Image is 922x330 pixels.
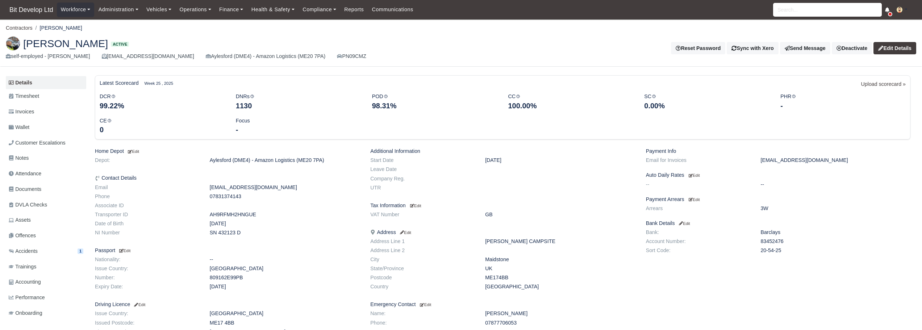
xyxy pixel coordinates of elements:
span: Customer Escalations [9,139,66,147]
dt: Expiry Date: [89,284,204,290]
dd: -- [204,256,365,263]
button: Sync with Xero [727,42,778,54]
a: Upload scorecard » [861,80,906,92]
dd: ME174BB [480,275,641,281]
a: Accidents 1 [6,244,86,258]
h6: Address [370,229,635,235]
h6: Tax Information [370,202,635,209]
a: Offences [6,229,86,243]
span: Performance [9,293,45,302]
a: Edit [687,172,700,178]
dt: Name: [365,310,480,317]
div: POD [367,92,503,111]
a: Finance [215,3,247,17]
dd: Aylesford (DME4) - Amazon Logistics (ME20 7PA) [204,157,365,163]
a: Compliance [299,3,340,17]
span: Offences [9,231,36,240]
span: [PERSON_NAME] [23,38,108,49]
div: 0.00% [644,101,769,111]
dt: Bank: [641,229,755,235]
h6: Auto Daily Rates [646,172,910,178]
dd: AH9RFMH2HNGUE [204,212,365,218]
h6: Payment Arrears [646,196,910,202]
dd: GB [480,212,641,218]
dd: [DATE] [204,284,365,290]
a: Trainings [6,260,86,274]
dt: Email for Invoices [641,157,755,163]
dt: Number: [89,275,204,281]
dd: [PERSON_NAME] CAMPSITE [480,238,641,245]
a: Invoices [6,105,86,119]
a: DVLA Checks [6,198,86,212]
h6: Passport [95,247,359,254]
a: Timesheet [6,89,86,103]
a: Assets [6,213,86,227]
a: Edit Details [873,42,916,54]
dt: Sort Code: [641,247,755,254]
a: Health & Safety [247,3,299,17]
dt: Phone: [365,320,480,326]
dt: Phone [89,193,204,200]
dt: Address Line 2 [365,247,480,254]
dt: UTR [365,185,480,191]
a: Edit [127,148,139,154]
small: Edit [410,204,421,208]
a: Reports [340,3,368,17]
a: Accounting [6,275,86,289]
h6: Emergency Contact [370,301,635,308]
dt: Nationality: [89,256,204,263]
dt: City [365,256,480,263]
h6: Additional Information [370,148,635,154]
dd: 3W [755,205,916,212]
a: Send Message [780,42,830,54]
a: Wallet [6,120,86,134]
h6: Driving Licence [95,301,359,308]
small: Week 25 , 2025 [145,80,173,87]
dt: Company Reg. [365,176,480,182]
dt: VAT Number [365,212,480,218]
a: Edit [409,202,421,208]
dd: [EMAIL_ADDRESS][DOMAIN_NAME] [755,157,916,163]
div: DNRs [230,92,367,111]
iframe: Chat Widget [886,295,922,330]
dd: [DATE] [480,157,641,163]
small: Edit [689,197,700,202]
a: Contractors [6,25,33,31]
h6: Payment Info [646,148,910,154]
a: Edit [678,220,690,226]
a: Details [6,76,86,89]
div: Focus [230,117,367,135]
dd: 809162E99PB [204,275,365,281]
dd: Barclays [755,229,916,235]
a: Deactivate [832,42,872,54]
dd: [GEOGRAPHIC_DATA] [204,266,365,272]
div: Evgeni Genov [0,30,922,67]
dd: 83452476 [755,238,916,245]
dd: [GEOGRAPHIC_DATA] [204,310,365,317]
a: Edit [133,301,145,307]
dd: 20-54-25 [755,247,916,254]
span: Assets [9,216,31,224]
span: Accidents [9,247,38,255]
small: Edit [127,149,139,154]
span: Invoices [9,108,34,116]
small: Edit [689,173,700,177]
dd: SN 432123 D [204,230,365,236]
small: Edit [420,302,431,307]
a: Administration [94,3,142,17]
a: Edit [687,196,700,202]
span: Timesheet [9,92,39,100]
dt: Start Date [365,157,480,163]
span: Attendance [9,170,41,178]
a: PN09CMZ [337,52,366,60]
div: - [236,125,361,135]
span: Accounting [9,278,41,286]
dt: Postcode [365,275,480,281]
dd: ME17 4BB [204,320,365,326]
a: Attendance [6,167,86,181]
dt: Country [365,284,480,290]
a: Performance [6,291,86,305]
dt: Address Line 1 [365,238,480,245]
